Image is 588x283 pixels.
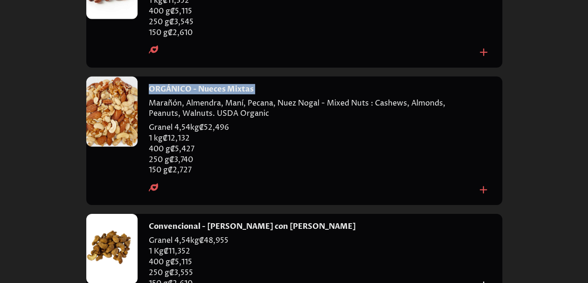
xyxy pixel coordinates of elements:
p: 150 g ₡ 2,727 [149,165,477,176]
p: 1 Kg ₡ 11,352 [149,246,477,257]
h4: ORGÁNICO - Nueces Mixtas [149,84,254,94]
p: 1 kg ₡ 12,132 [149,133,477,144]
p: 400 g ₡ 5,115 [149,257,477,268]
p: 400 g ₡ 5,115 [149,6,477,17]
p: 400 g ₡ 5,427 [149,144,477,155]
button: Add to cart [476,45,491,59]
p: Granel 4,54kg ₡ 48,955 [149,235,477,246]
p: 250 g ₡ 3,555 [149,268,477,278]
p: 150 g ₡ 2,610 [149,28,477,38]
h4: Convencional - [PERSON_NAME] con [PERSON_NAME] [149,221,356,232]
button: Add to cart [476,183,491,197]
p: Granel 4,54kg ₡ 52,496 [149,122,477,133]
p: Marañón, Almendra, Maní, Pecana, Nuez Nogal - Mixed Nuts : Cashews, Almonds, Peanuts, Walnuts. US... [149,98,477,122]
p: 250 g ₡ 3,740 [149,155,477,165]
p: 250 g ₡ 3,545 [149,17,477,28]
